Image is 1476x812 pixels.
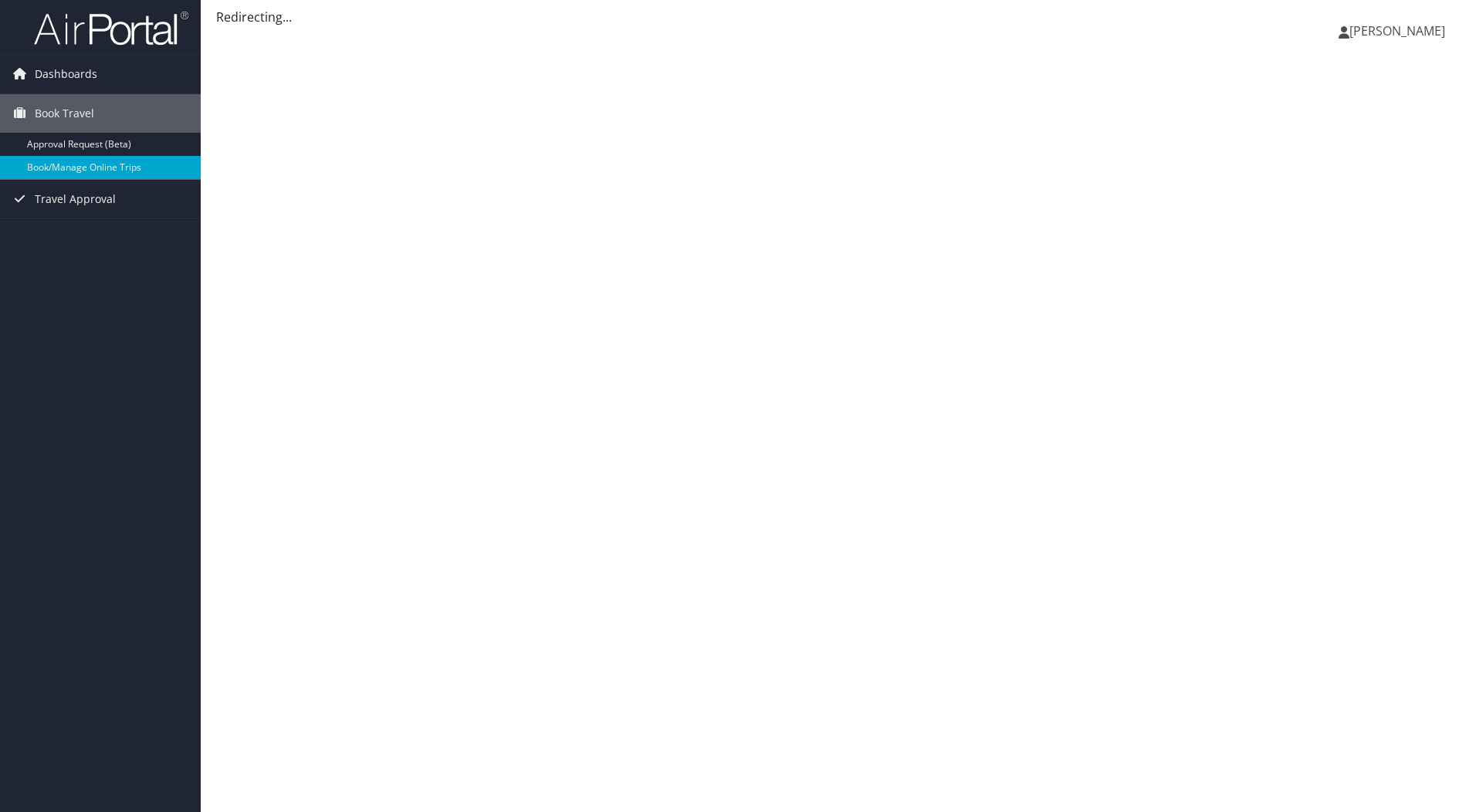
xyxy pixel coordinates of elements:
[35,55,97,93] span: Dashboards
[1339,8,1461,54] a: [PERSON_NAME]
[35,180,116,218] span: Travel Approval
[1349,22,1445,39] span: [PERSON_NAME]
[35,94,94,133] span: Book Travel
[34,10,188,46] img: airportal-logo.png
[216,8,1461,26] div: Redirecting...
